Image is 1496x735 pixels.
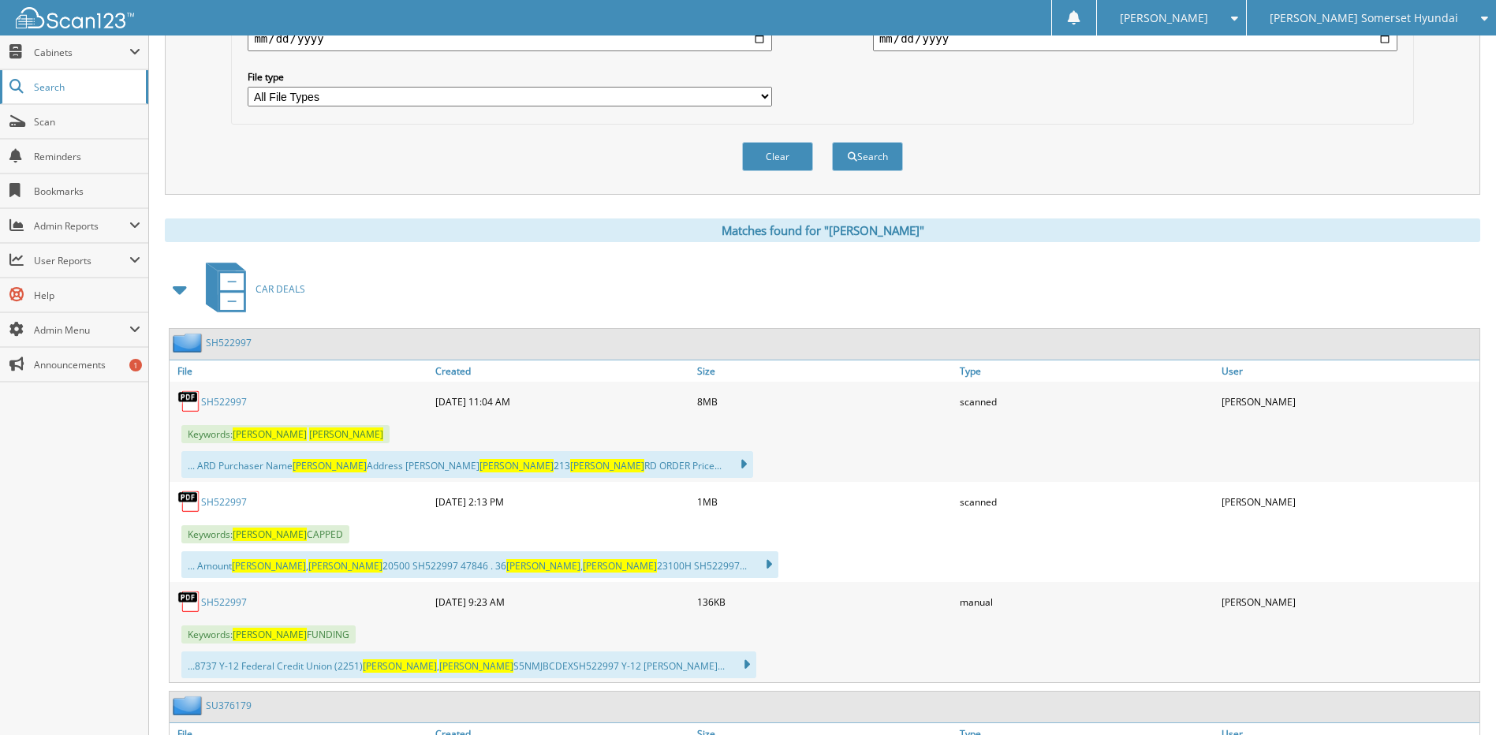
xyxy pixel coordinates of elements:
a: SH522997 [206,336,252,349]
span: [PERSON_NAME] [233,628,307,641]
span: [PERSON_NAME] [308,559,382,573]
span: [PERSON_NAME] [439,659,513,673]
div: manual [956,586,1218,617]
a: CAR DEALS [196,258,305,320]
label: File type [248,70,772,84]
span: Search [34,80,138,94]
span: Keywords: [181,425,390,443]
div: 8MB [693,386,955,417]
a: Size [693,360,955,382]
button: Search [832,142,903,171]
span: [PERSON_NAME] [583,559,657,573]
span: Bookmarks [34,185,140,198]
span: [PERSON_NAME] [233,427,307,441]
span: Reminders [34,150,140,163]
div: scanned [956,486,1218,517]
span: Scan [34,115,140,129]
span: [PERSON_NAME] [293,459,367,472]
span: [PERSON_NAME] [309,427,383,441]
div: ... ARD Purchaser Name Address [PERSON_NAME] 213 RD ORDER Price... [181,451,753,478]
div: 136KB [693,586,955,617]
a: SH522997 [201,595,247,609]
span: [PERSON_NAME] [232,559,306,573]
a: SU376179 [206,699,252,712]
img: PDF.png [177,490,201,513]
div: [PERSON_NAME] [1218,386,1479,417]
input: end [873,26,1397,51]
span: Keywords: FUNDING [181,625,356,644]
div: [DATE] 11:04 AM [431,386,693,417]
span: Admin Reports [34,219,129,233]
img: PDF.png [177,390,201,413]
a: SH522997 [201,395,247,409]
span: [PERSON_NAME] [570,459,644,472]
span: Announcements [34,358,140,371]
span: [PERSON_NAME] [1120,13,1208,23]
span: CAR DEALS [256,282,305,296]
div: 1MB [693,486,955,517]
span: [PERSON_NAME] [506,559,580,573]
div: [PERSON_NAME] [1218,586,1479,617]
img: folder2.png [173,333,206,353]
div: 1 [129,359,142,371]
a: User [1218,360,1479,382]
button: Clear [742,142,813,171]
input: start [248,26,772,51]
span: [PERSON_NAME] [479,459,554,472]
a: Type [956,360,1218,382]
span: Keywords: CAPPED [181,525,349,543]
a: Created [431,360,693,382]
span: [PERSON_NAME] Somerset Hyundai [1270,13,1458,23]
div: [DATE] 2:13 PM [431,486,693,517]
div: [DATE] 9:23 AM [431,586,693,617]
a: SH522997 [201,495,247,509]
div: scanned [956,386,1218,417]
div: ...8737 Y-12 Federal Credit Union (2251) , S5NMJBCDEXSH522997 Y-12 [PERSON_NAME]... [181,651,756,678]
span: Cabinets [34,46,129,59]
span: Admin Menu [34,323,129,337]
div: ... Amount , 20500 SH522997 47846 . 36 , 23100H SH522997... [181,551,778,578]
div: Matches found for "[PERSON_NAME]" [165,218,1480,242]
span: [PERSON_NAME] [233,528,307,541]
span: User Reports [34,254,129,267]
img: PDF.png [177,590,201,614]
span: Help [34,289,140,302]
img: scan123-logo-white.svg [16,7,134,28]
div: [PERSON_NAME] [1218,486,1479,517]
img: folder2.png [173,696,206,715]
span: [PERSON_NAME] [363,659,437,673]
a: File [170,360,431,382]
